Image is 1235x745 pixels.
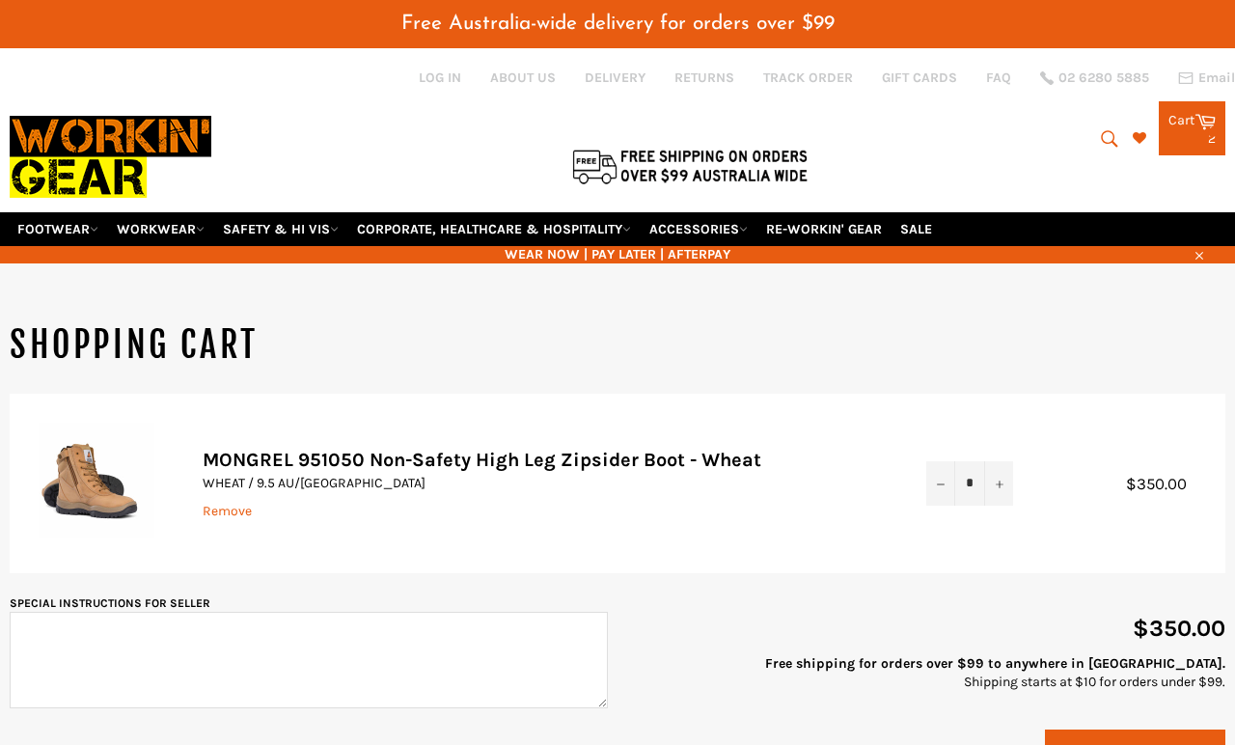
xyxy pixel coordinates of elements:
a: Log in [419,69,461,86]
label: Special instructions for seller [10,596,210,610]
a: RE-WORKIN' GEAR [758,212,890,246]
img: MONGREL 951050 Non-Safety High Leg Zipsider Boot - Wheat - WHEAT / 9.5 AU/UK [39,423,154,538]
button: Reduce item quantity by one [926,461,955,505]
span: Email [1198,71,1235,85]
span: 02 6280 5885 [1058,71,1149,85]
a: FAQ [986,69,1011,87]
a: CORPORATE, HEALTHCARE & HOSPITALITY [349,212,639,246]
a: WORKWEAR [109,212,212,246]
a: TRACK ORDER [763,69,853,87]
a: 02 6280 5885 [1040,71,1149,85]
a: SAFETY & HI VIS [215,212,346,246]
span: 2 [1208,130,1216,147]
a: MONGREL 951050 Non-Safety High Leg Zipsider Boot - Wheat [203,449,761,471]
span: $350.00 [1133,615,1225,642]
a: GIFT CARDS [882,69,957,87]
h1: Shopping Cart [10,321,1225,370]
a: FOOTWEAR [10,212,106,246]
span: Free Australia-wide delivery for orders over $99 [401,14,835,34]
strong: Free shipping for orders over $99 to anywhere in [GEOGRAPHIC_DATA]. [765,655,1225,672]
span: $350.00 [1126,475,1206,493]
img: Flat $9.95 shipping Australia wide [569,146,810,186]
button: Increase item quantity by one [984,461,1013,505]
a: ABOUT US [490,69,556,87]
span: WEAR NOW | PAY LATER | AFTERPAY [10,245,1225,263]
a: SALE [892,212,940,246]
a: Cart 2 [1159,101,1225,155]
a: RETURNS [674,69,734,87]
img: Workin Gear leaders in Workwear, Safety Boots, PPE, Uniforms. Australia's No.1 in Workwear [10,102,211,211]
a: Remove [203,503,252,519]
p: Shipping starts at $10 for orders under $99. [627,654,1225,692]
a: DELIVERY [585,69,645,87]
a: ACCESSORIES [642,212,755,246]
p: WHEAT / 9.5 AU/[GEOGRAPHIC_DATA] [203,474,888,492]
a: Email [1178,70,1235,86]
